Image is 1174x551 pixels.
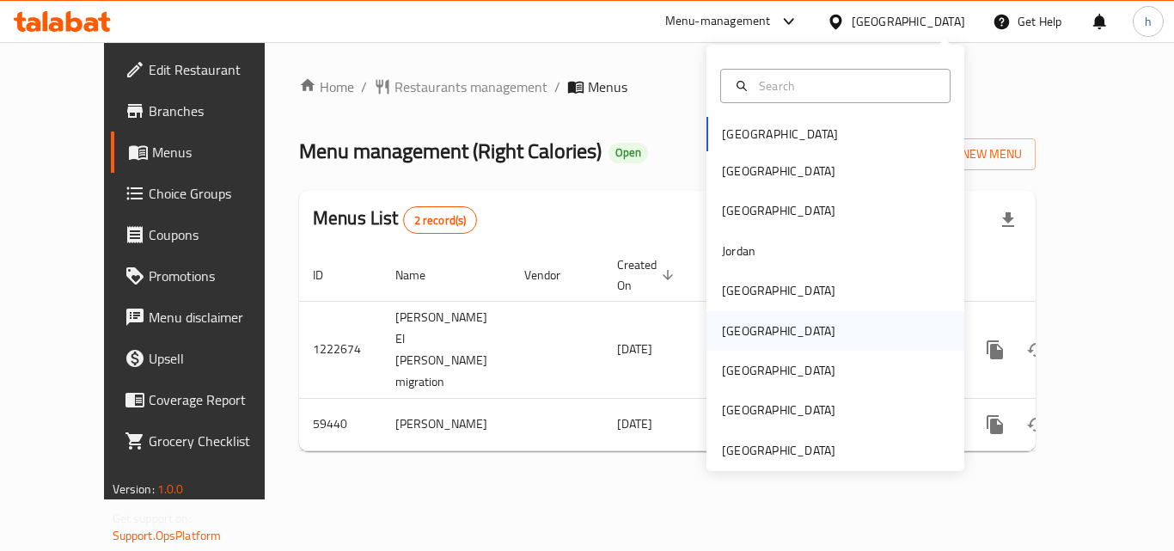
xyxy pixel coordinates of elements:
h2: Menus List [313,205,477,234]
span: Menus [152,142,286,162]
div: [GEOGRAPHIC_DATA] [722,321,835,340]
span: Get support on: [113,507,192,530]
a: Edit Restaurant [111,49,300,90]
button: Change Status [1016,404,1057,445]
span: Menu disclaimer [149,307,286,328]
div: [GEOGRAPHIC_DATA] [722,201,835,220]
a: Promotions [111,255,300,297]
span: h [1145,12,1152,31]
span: Name [395,265,448,285]
a: Branches [111,90,300,132]
span: Open [608,145,648,160]
li: / [554,77,560,97]
span: Edit Restaurant [149,59,286,80]
span: Add New Menu [916,144,1022,165]
span: Coupons [149,224,286,245]
td: [PERSON_NAME] El [PERSON_NAME] migration [382,301,511,398]
div: Total records count [403,206,478,234]
span: 2 record(s) [404,212,477,229]
td: 59440 [299,398,382,450]
td: [PERSON_NAME] [382,398,511,450]
a: Coupons [111,214,300,255]
button: Change Status [1016,329,1057,370]
span: 1.0.0 [157,478,184,500]
td: 1222674 [299,301,382,398]
span: Menu management ( Right Calories ) [299,132,602,170]
li: / [361,77,367,97]
div: Export file [988,199,1029,241]
div: Menu-management [665,11,771,32]
span: Upsell [149,348,286,369]
span: Menus [588,77,627,97]
div: [GEOGRAPHIC_DATA] [722,441,835,460]
button: Add New Menu [902,138,1036,170]
span: Grocery Checklist [149,431,286,451]
span: Created On [617,254,679,296]
a: Home [299,77,354,97]
span: Restaurants management [394,77,547,97]
div: [GEOGRAPHIC_DATA] [852,12,965,31]
a: Restaurants management [374,77,547,97]
span: Coverage Report [149,389,286,410]
div: Open [608,143,648,163]
a: Coverage Report [111,379,300,420]
div: [GEOGRAPHIC_DATA] [722,361,835,380]
input: Search [752,77,939,95]
a: Choice Groups [111,173,300,214]
button: more [975,404,1016,445]
a: Support.OpsPlatform [113,524,222,547]
div: Jordan [722,242,755,260]
a: Menus [111,132,300,173]
span: [DATE] [617,338,652,360]
a: Upsell [111,338,300,379]
button: more [975,329,1016,370]
div: [GEOGRAPHIC_DATA] [722,401,835,419]
span: [DATE] [617,413,652,435]
span: Version: [113,478,155,500]
span: Choice Groups [149,183,286,204]
span: Branches [149,101,286,121]
a: Grocery Checklist [111,420,300,462]
div: [GEOGRAPHIC_DATA] [722,281,835,300]
div: [GEOGRAPHIC_DATA] [722,162,835,181]
span: ID [313,265,345,285]
span: Promotions [149,266,286,286]
a: Menu disclaimer [111,297,300,338]
nav: breadcrumb [299,77,1036,97]
span: Vendor [524,265,583,285]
